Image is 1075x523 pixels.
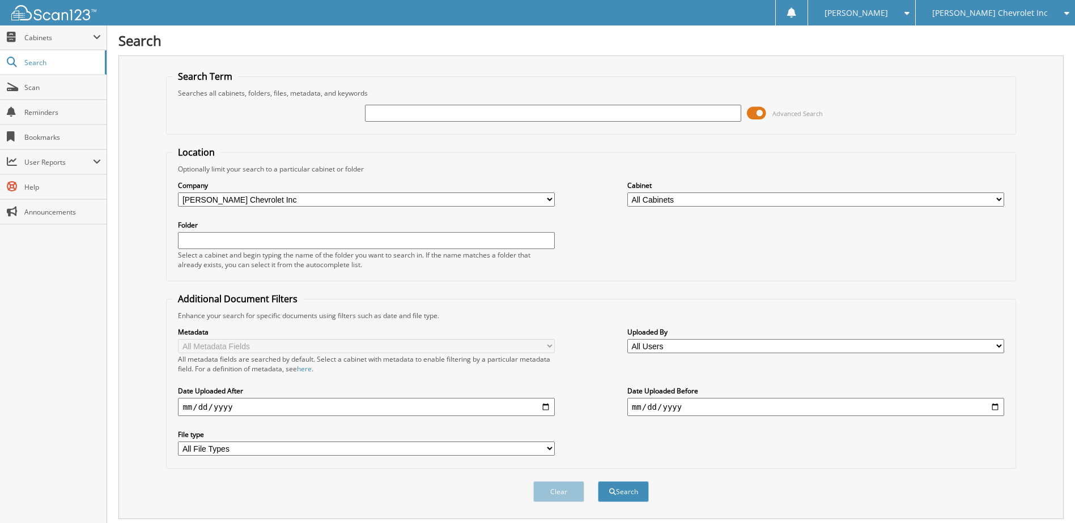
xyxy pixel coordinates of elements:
label: Company [178,181,555,190]
button: Search [598,481,649,502]
span: Announcements [24,207,101,217]
span: Reminders [24,108,101,117]
div: Optionally limit your search to a particular cabinet or folder [172,164,1009,174]
label: File type [178,430,555,439]
span: Help [24,182,101,192]
input: end [627,398,1004,416]
div: Select a cabinet and begin typing the name of the folder you want to search in. If the name match... [178,250,555,269]
a: here [297,364,312,374]
span: Bookmarks [24,132,101,142]
div: Searches all cabinets, folders, files, metadata, and keywords [172,88,1009,98]
button: Clear [533,481,584,502]
legend: Location [172,146,220,158]
label: Cabinet [627,181,1004,190]
label: Date Uploaded Before [627,386,1004,396]
img: scan123-logo-white.svg [11,5,96,20]
span: [PERSON_NAME] [825,10,888,16]
h1: Search [118,31,1064,50]
div: All metadata fields are searched by default. Select a cabinet with metadata to enable filtering b... [178,354,555,374]
span: [PERSON_NAME] Chevrolet Inc [932,10,1048,16]
legend: Additional Document Filters [172,293,303,305]
label: Folder [178,220,555,230]
span: Search [24,58,99,67]
legend: Search Term [172,70,238,83]
label: Date Uploaded After [178,386,555,396]
span: Advanced Search [772,109,823,118]
input: start [178,398,555,416]
span: User Reports [24,157,93,167]
div: Enhance your search for specific documents using filters such as date and file type. [172,311,1009,320]
label: Metadata [178,327,555,337]
label: Uploaded By [627,327,1004,337]
span: Cabinets [24,33,93,42]
span: Scan [24,83,101,92]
